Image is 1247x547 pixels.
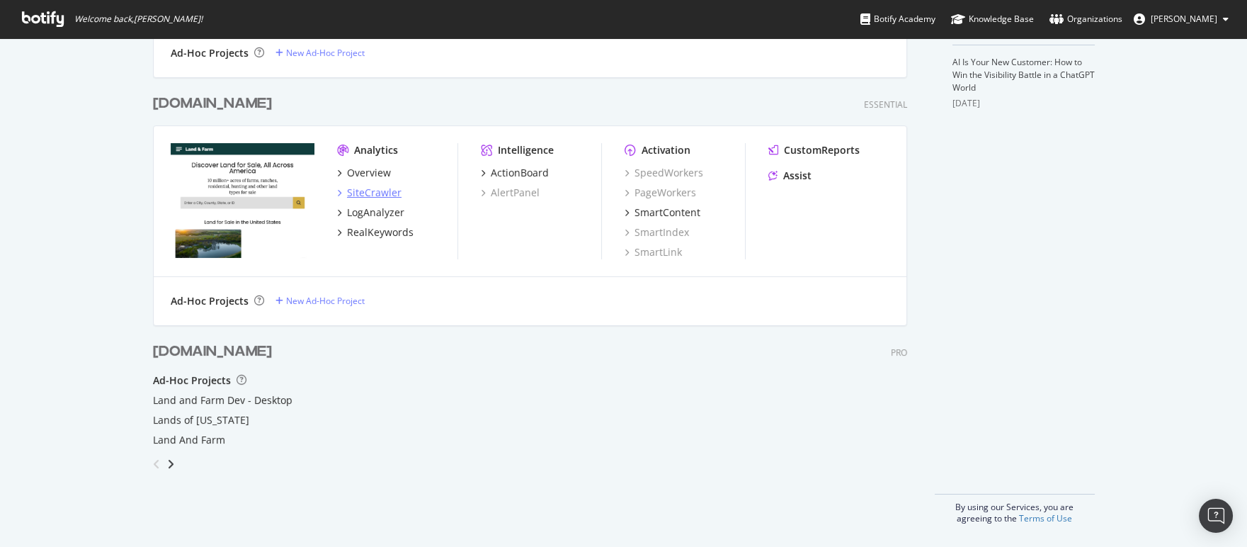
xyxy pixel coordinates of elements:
a: ActionBoard [481,166,549,180]
div: SiteCrawler [347,186,402,200]
a: New Ad-Hoc Project [275,47,365,59]
div: PRO [891,346,907,359]
img: landandfarm.com [171,143,314,258]
div: CustomReports [784,143,860,157]
a: [DOMAIN_NAME] [153,94,278,114]
a: Lands of [US_STATE] [153,413,249,427]
div: Ad-Hoc Projects [171,294,249,308]
div: New Ad-Hoc Project [286,295,365,307]
div: Ad-Hoc Projects [171,46,249,60]
a: Assist [768,169,812,183]
div: Ad-Hoc Projects [153,373,231,388]
div: angle-right [166,457,176,471]
div: ActionBoard [491,166,549,180]
div: Overview [347,166,391,180]
a: Land And Farm [153,433,225,447]
div: angle-left [147,453,166,475]
div: [DATE] [952,97,1095,110]
div: Activation [642,143,690,157]
span: Welcome back, [PERSON_NAME] ! [74,13,203,25]
a: PageWorkers [625,186,696,200]
div: Assist [783,169,812,183]
div: Intelligence [498,143,554,157]
a: LogAnalyzer [337,205,404,220]
div: Analytics [354,143,398,157]
a: Land and Farm Dev - Desktop [153,393,292,407]
a: Terms of Use [1019,512,1072,524]
div: LogAnalyzer [347,205,404,220]
div: RealKeywords [347,225,414,239]
a: AlertPanel [481,186,540,200]
a: New Ad-Hoc Project [275,295,365,307]
a: SmartLink [625,245,682,259]
div: Organizations [1049,12,1122,26]
a: SmartContent [625,205,700,220]
a: SiteCrawler [337,186,402,200]
a: CustomReports [768,143,860,157]
div: Essential [864,98,907,111]
div: By using our Services, you are agreeing to the [935,494,1095,524]
a: AI Is Your New Customer: How to Win the Visibility Battle in a ChatGPT World [952,56,1095,94]
div: [DOMAIN_NAME] [153,94,272,114]
div: New Ad-Hoc Project [286,47,365,59]
a: RealKeywords [337,225,414,239]
div: Botify Academy [860,12,935,26]
span: Michael Glavac [1151,13,1217,25]
button: [PERSON_NAME] [1122,8,1240,30]
a: SpeedWorkers [625,166,703,180]
div: Open Intercom Messenger [1199,499,1233,533]
div: SmartContent [634,205,700,220]
a: SmartIndex [625,225,689,239]
a: Overview [337,166,391,180]
div: Knowledge Base [951,12,1034,26]
div: [DOMAIN_NAME] [153,342,272,362]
